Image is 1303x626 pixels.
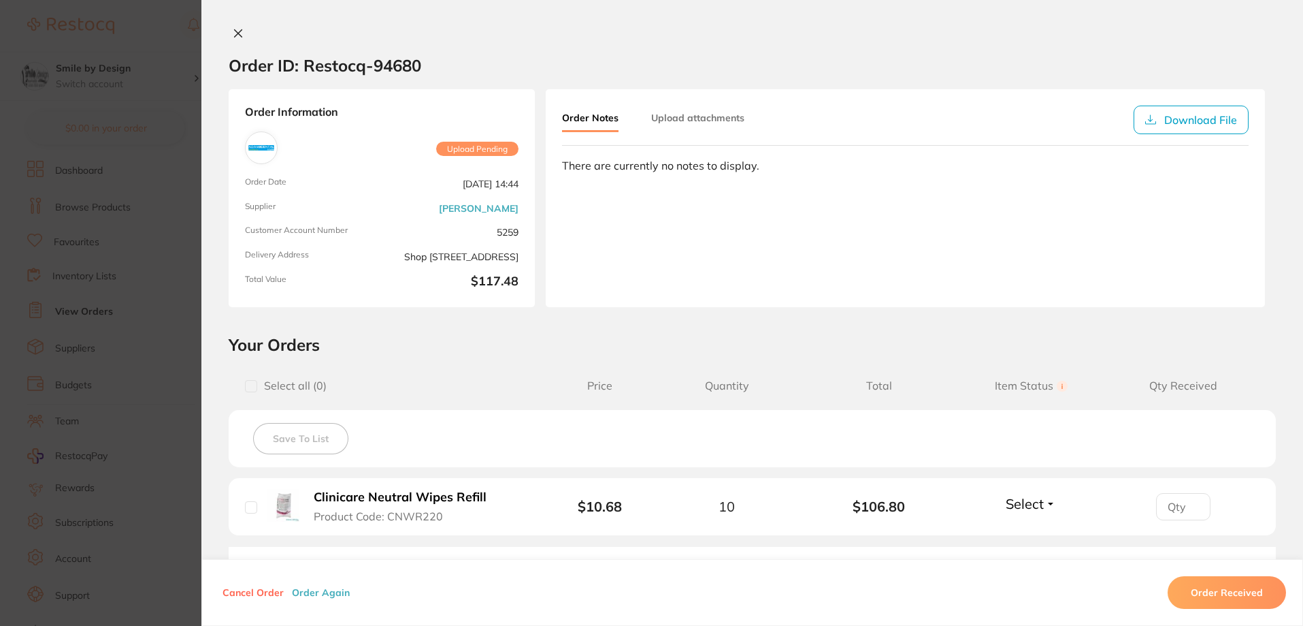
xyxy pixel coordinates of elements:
[1006,495,1044,512] span: Select
[310,490,502,523] button: Clinicare Neutral Wipes Refill Product Code: CNWR220
[1142,558,1259,570] output: $10.68
[803,379,955,392] span: Total
[650,379,803,392] span: Quantity
[955,379,1108,392] span: Item Status
[288,586,354,599] button: Order Again
[229,334,1276,355] h2: Your Orders
[562,106,618,132] button: Order Notes
[1134,106,1249,134] button: Download File
[719,499,735,514] span: 10
[267,489,299,521] img: Clinicare Neutral Wipes Refill
[387,275,518,291] b: $117.48
[549,379,650,392] span: Price
[253,423,348,454] button: Save To List
[1015,558,1132,570] span: 10.0 % GST Incl.
[245,177,376,191] span: Order Date
[245,106,518,121] strong: Order Information
[245,225,376,239] span: Customer Account Number
[218,586,288,599] button: Cancel Order
[1156,493,1210,520] input: Qty
[387,250,518,264] span: Shop [STREET_ADDRESS]
[257,379,327,392] span: Select all ( 0 )
[229,55,421,76] h2: Order ID: Restocq- 94680
[245,275,376,291] span: Total Value
[436,142,518,157] span: Upload Pending
[803,499,955,514] b: $106.80
[578,498,622,515] b: $10.68
[651,106,744,130] button: Upload attachments
[248,135,274,161] img: Adam Dental
[1168,576,1286,609] button: Order Received
[387,177,518,191] span: [DATE] 14:44
[245,250,376,264] span: Delivery Address
[245,202,376,215] span: Supplier
[439,203,518,214] a: [PERSON_NAME]
[1002,495,1060,512] button: Select
[562,159,1249,172] div: There are currently no notes to display.
[314,490,486,505] b: Clinicare Neutral Wipes Refill
[1107,379,1259,392] span: Qty Received
[387,225,518,239] span: 5259
[245,559,491,571] span: Recipient: Default ( [EMAIL_ADDRESS][DOMAIN_NAME] )
[314,510,443,522] span: Product Code: CNWR220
